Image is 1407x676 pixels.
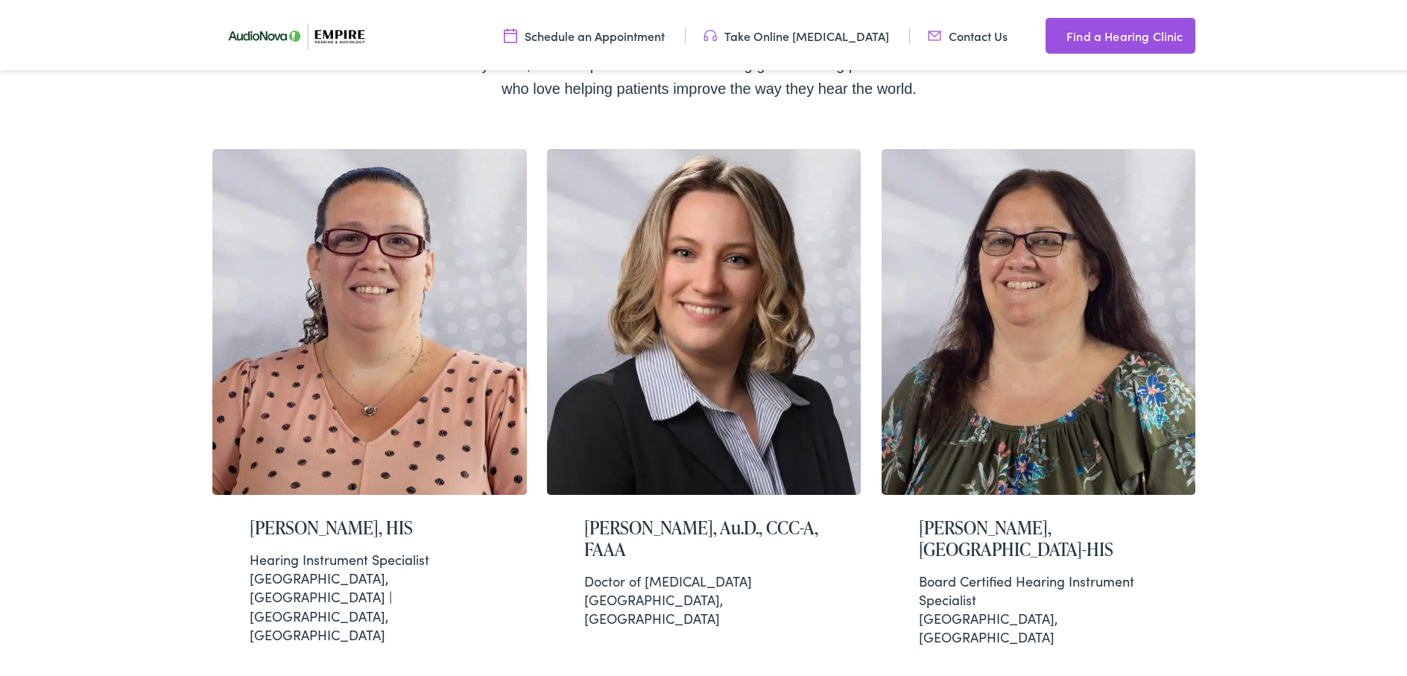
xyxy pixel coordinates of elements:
a: Schedule an Appointment [504,25,665,41]
a: [PERSON_NAME], [GEOGRAPHIC_DATA]-HIS Board Certified Hearing Instrument Specialist[GEOGRAPHIC_DAT... [882,146,1196,666]
div: Hearing Instrument Specialist [250,547,490,566]
a: Contact Us [928,25,1008,41]
a: [PERSON_NAME], HIS Hearing Instrument Specialist[GEOGRAPHIC_DATA], [GEOGRAPHIC_DATA] | [GEOGRAPHI... [212,146,527,666]
h2: [PERSON_NAME], HIS [250,514,490,536]
h2: [PERSON_NAME], [GEOGRAPHIC_DATA]-HIS [919,514,1159,557]
div: [GEOGRAPHIC_DATA], [GEOGRAPHIC_DATA] [919,569,1159,644]
img: utility icon [1046,24,1059,42]
div: Board Certified Hearing Instrument Specialist [919,569,1159,606]
a: Take Online [MEDICAL_DATA] [703,25,889,41]
div: Doctor of [MEDICAL_DATA] [584,569,824,587]
img: utility icon [703,25,717,41]
div: [GEOGRAPHIC_DATA], [GEOGRAPHIC_DATA] [584,569,824,625]
div: [GEOGRAPHIC_DATA], [GEOGRAPHIC_DATA] | [GEOGRAPHIC_DATA], [GEOGRAPHIC_DATA] [250,547,490,641]
a: Find a Hearing Clinic [1046,15,1195,51]
a: [PERSON_NAME], Au.D., CCC-A, FAAA Doctor of [MEDICAL_DATA][GEOGRAPHIC_DATA], [GEOGRAPHIC_DATA] [547,146,861,666]
img: utility icon [504,25,517,41]
img: utility icon [928,25,941,41]
h2: [PERSON_NAME], Au.D., CCC-A, FAAA [584,514,824,557]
